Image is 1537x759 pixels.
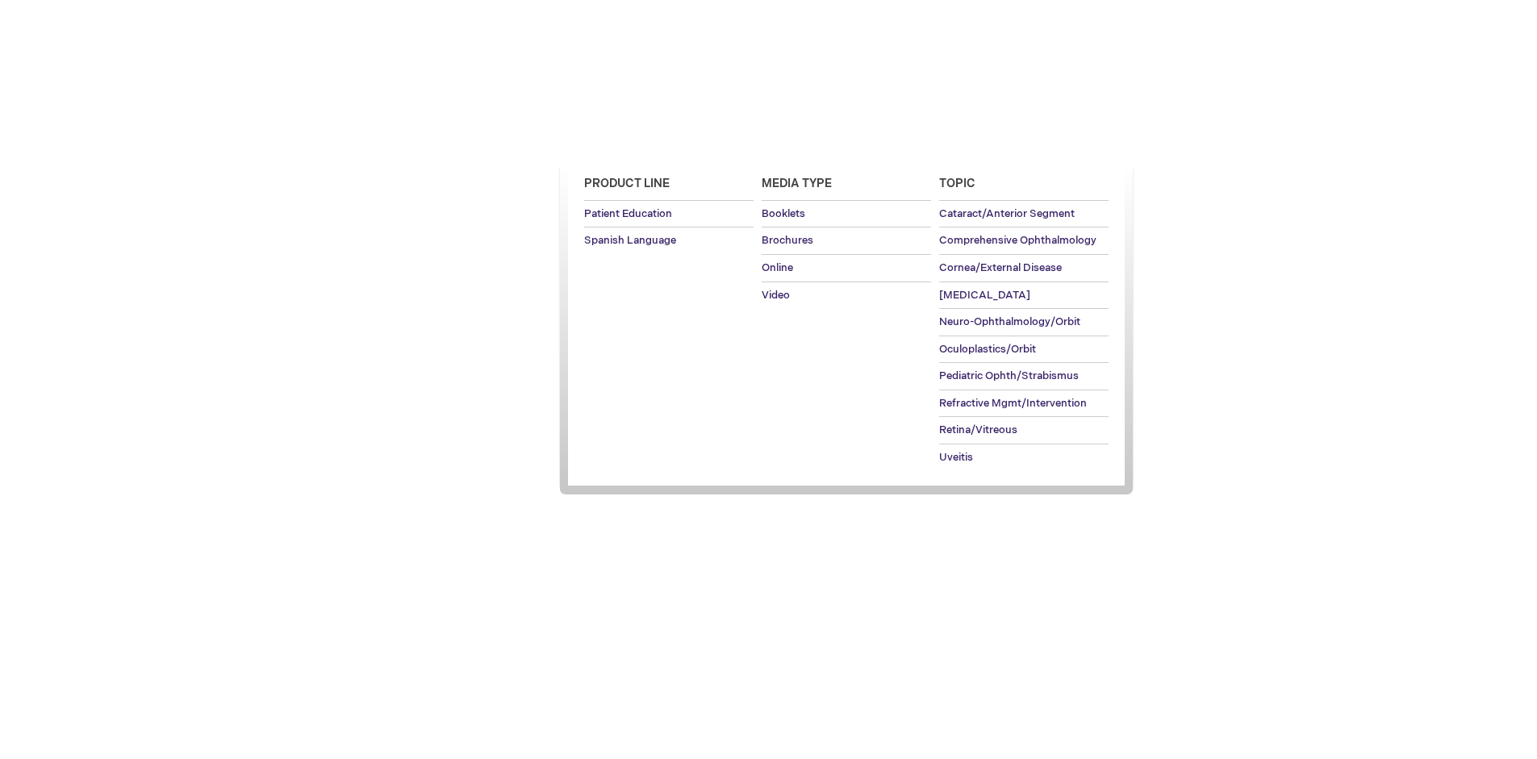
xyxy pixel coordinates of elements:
span: [MEDICAL_DATA] [939,289,1030,302]
span: Retina/Vitreous [939,423,1017,436]
span: Topic [939,177,975,190]
span: Neuro-Ophthalmology/Orbit [939,315,1080,328]
span: Cataract/Anterior Segment [939,207,1075,220]
span: Refractive Mgmt/Intervention [939,397,1087,410]
span: Oculoplastics/Orbit [939,343,1036,356]
span: Media Type [762,177,832,190]
span: Brochures [762,234,813,247]
span: Comprehensive Ophthalmology [939,234,1096,247]
span: Product Line [584,177,670,190]
span: Video [762,289,790,302]
span: Spanish Language [584,234,676,247]
span: Online [762,261,793,274]
span: Uveitis [939,451,973,464]
span: Pediatric Ophth/Strabismus [939,369,1079,382]
span: Patient Education [584,207,672,220]
span: Cornea/External Disease [939,261,1062,274]
span: Booklets [762,207,805,220]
